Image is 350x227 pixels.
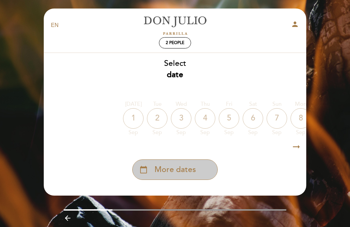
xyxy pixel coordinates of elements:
[291,140,301,154] i: arrow_right_alt
[171,100,191,108] div: Wed
[43,58,307,81] div: Select
[291,129,311,137] div: Sep
[139,164,148,175] i: calendar_today
[171,108,191,129] div: 3
[147,108,167,129] div: 2
[167,70,183,80] b: date
[243,129,263,137] div: Sep
[267,108,287,129] div: 7
[195,100,215,108] div: Thu
[166,40,184,45] span: 2 people
[147,129,167,137] div: Sep
[195,108,215,129] div: 4
[147,100,167,108] div: Tue
[154,164,196,175] span: More dates
[291,108,311,129] div: 8
[219,129,239,137] div: Sep
[267,129,287,137] div: Sep
[171,129,191,137] div: Sep
[219,108,239,129] div: 5
[291,100,311,108] div: Mon
[243,100,263,108] div: Sat
[123,129,144,137] div: Sep
[64,214,72,222] i: arrow_backward
[123,100,144,108] div: [DATE]
[219,100,239,108] div: Fri
[195,129,215,137] div: Sep
[243,108,263,129] div: 6
[132,16,218,35] a: [PERSON_NAME]
[123,108,144,129] div: 1
[291,20,299,31] button: person
[267,100,287,108] div: Sun
[291,20,299,28] i: person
